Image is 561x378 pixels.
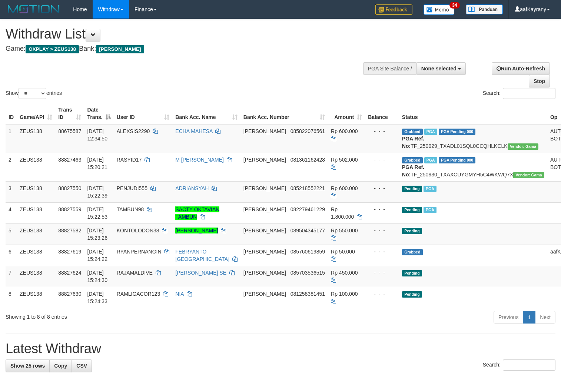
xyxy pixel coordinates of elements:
span: 88675587 [58,128,81,134]
td: 7 [6,266,17,287]
span: Pending [402,186,422,192]
td: 8 [6,287,17,308]
td: TF_250930_TXAXCUYGMYH5C4WKWQ7X [399,153,547,181]
span: Copy 085218552221 to clipboard [291,185,325,191]
td: ZEUS138 [17,287,55,308]
span: Pending [402,270,422,276]
a: Copy [49,359,72,372]
span: Rp 600.000 [331,128,358,134]
div: PGA Site Balance / [363,62,416,75]
span: TAMBUN98 [117,206,144,212]
span: Pending [402,207,422,213]
span: Rp 1.800.000 [331,206,354,220]
span: 88827619 [58,249,81,255]
span: [PERSON_NAME] [243,206,286,212]
th: ID [6,103,17,124]
span: [PERSON_NAME] [243,270,286,276]
span: 88827630 [58,291,81,297]
div: - - - [368,269,396,276]
span: Rp 50.000 [331,249,355,255]
th: Balance [365,103,399,124]
div: - - - [368,156,396,163]
div: - - - [368,290,396,298]
a: NIA [175,291,184,297]
td: 1 [6,124,17,153]
span: RAJAMALDIVE [117,270,153,276]
h1: Latest Withdraw [6,341,555,356]
span: [PERSON_NAME] [243,228,286,233]
td: ZEUS138 [17,153,55,181]
span: 88827559 [58,206,81,212]
span: Rp 550.000 [331,228,358,233]
span: [DATE] 15:24:33 [87,291,107,304]
a: Stop [529,75,550,87]
span: RAMLIGACOR123 [117,291,160,297]
th: Bank Acc. Name: activate to sort column ascending [172,103,240,124]
input: Search: [503,88,555,99]
span: Pending [402,228,422,234]
td: 6 [6,245,17,266]
span: Rp 450.000 [331,270,358,276]
span: [PERSON_NAME] [243,249,286,255]
span: Copy 085822076561 to clipboard [291,128,325,134]
span: PGA Pending [439,157,476,163]
span: [DATE] 15:20:21 [87,157,107,170]
td: ZEUS138 [17,124,55,153]
span: ALEXSIS2290 [117,128,150,134]
span: CSV [76,363,87,369]
a: [PERSON_NAME] [175,228,218,233]
span: PGA Pending [439,129,476,135]
span: Rp 600.000 [331,185,358,191]
span: [PERSON_NAME] [243,128,286,134]
div: Showing 1 to 8 of 8 entries [6,310,228,321]
div: - - - [368,248,396,255]
td: ZEUS138 [17,202,55,223]
span: Copy 081258381451 to clipboard [291,291,325,297]
span: Marked by aafpengsreynich [424,207,436,213]
span: Copy 085760619859 to clipboard [291,249,325,255]
span: [DATE] 15:22:39 [87,185,107,199]
span: None selected [421,66,457,72]
a: Run Auto-Refresh [492,62,550,75]
span: Copy 089504345177 to clipboard [291,228,325,233]
div: - - - [368,185,396,192]
span: Copy 081361162428 to clipboard [291,157,325,163]
h1: Withdraw List [6,27,366,42]
span: Pending [402,291,422,298]
th: Amount: activate to sort column ascending [328,103,365,124]
span: [PERSON_NAME] [243,157,286,163]
span: [DATE] 15:24:30 [87,270,107,283]
th: User ID: activate to sort column ascending [114,103,173,124]
a: [PERSON_NAME] SE [175,270,226,276]
span: [PERSON_NAME] [96,45,144,53]
span: 88827582 [58,228,81,233]
span: Rp 100.000 [331,291,358,297]
span: [PERSON_NAME] [243,291,286,297]
span: Grabbed [402,129,423,135]
th: Status [399,103,547,124]
img: panduan.png [466,4,503,14]
h4: Game: Bank: [6,45,366,53]
span: PENJUDI555 [117,185,147,191]
td: ZEUS138 [17,245,55,266]
a: ADRIANSYAH [175,185,209,191]
span: [DATE] 15:23:26 [87,228,107,241]
td: ZEUS138 [17,223,55,245]
span: Marked by aafpengsreynich [424,157,437,163]
select: Showentries [19,88,46,99]
button: None selected [416,62,466,75]
a: SACTY OKTAVIAN TAMBUN [175,206,219,220]
a: ECHA MAHESA [175,128,212,134]
a: M [PERSON_NAME] [175,157,224,163]
a: Show 25 rows [6,359,50,372]
span: Marked by aafpengsreynich [424,186,436,192]
div: - - - [368,127,396,135]
span: [DATE] 15:22:53 [87,206,107,220]
span: Grabbed [402,157,423,163]
a: 1 [523,311,535,324]
span: Copy 082279461229 to clipboard [291,206,325,212]
th: Game/API: activate to sort column ascending [17,103,55,124]
td: 3 [6,181,17,202]
b: PGA Ref. No: [402,164,424,178]
a: Next [535,311,555,324]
